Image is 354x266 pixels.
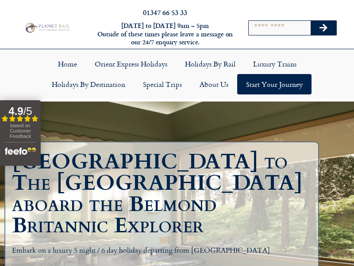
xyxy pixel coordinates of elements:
button: Search [311,21,336,35]
nav: Menu [4,54,350,94]
a: Home [49,54,86,74]
a: Holidays by Rail [176,54,244,74]
a: Orient Express Holidays [86,54,176,74]
a: 01347 66 53 33 [143,7,187,17]
a: Special Trips [134,74,191,94]
img: Planet Rail Train Holidays Logo [23,22,71,33]
p: Embark on a luxury 5 night / 6 day holiday departing from [GEOGRAPHIC_DATA] [12,245,312,257]
a: Luxury Trains [244,54,305,74]
h1: [GEOGRAPHIC_DATA] to The [GEOGRAPHIC_DATA] aboard the Belmond Britannic Explorer [12,151,316,236]
a: About Us [191,74,237,94]
a: Start your Journey [237,74,312,94]
a: Holidays by Destination [43,74,134,94]
h6: [DATE] to [DATE] 9am – 5pm Outside of these times please leave a message on our 24/7 enquiry serv... [96,22,234,47]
